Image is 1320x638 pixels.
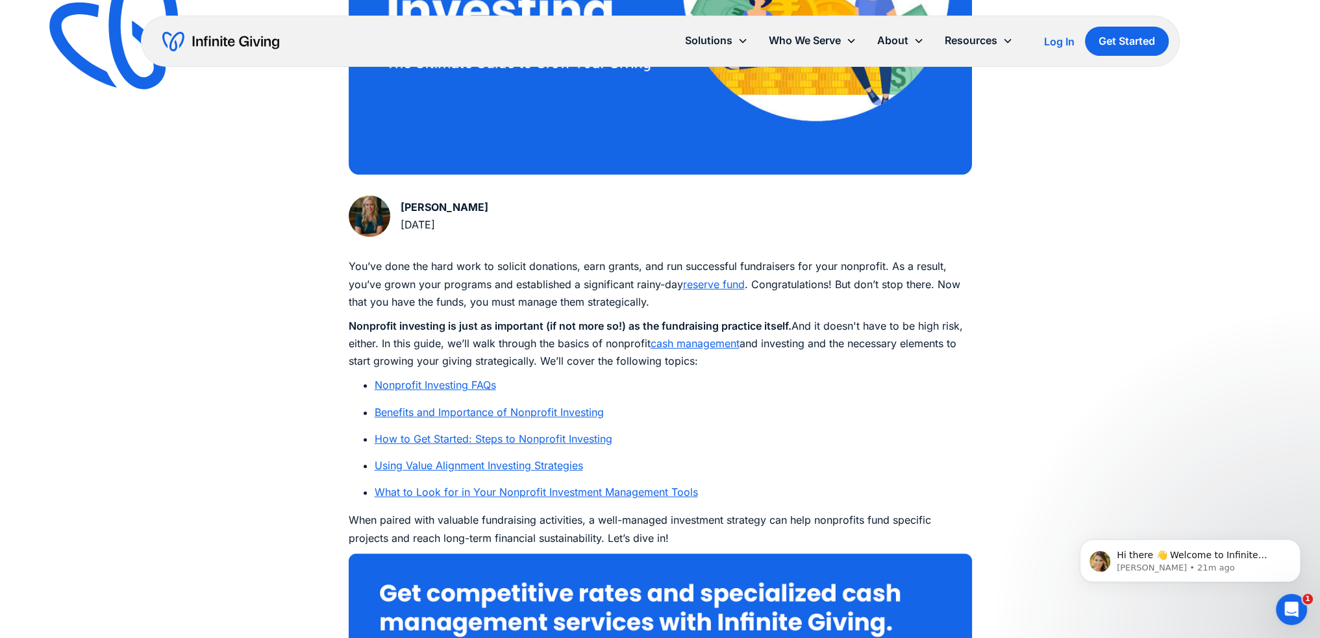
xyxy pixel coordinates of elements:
div: Log In [1044,36,1075,47]
div: About [867,27,934,55]
div: [DATE] [401,216,488,234]
a: How to Get Started: Steps to Nonprofit Investing [375,432,612,445]
a: cash management [651,337,740,350]
div: [PERSON_NAME] [401,199,488,216]
p: And it doesn't have to be high risk, either. In this guide, we’ll walk through the basics of nonp... [349,317,972,371]
strong: Nonprofit investing is just as important (if not more so!) as the fundraising practice itself. [349,319,791,332]
a: Get Started [1085,27,1169,56]
iframe: Intercom notifications message [1060,512,1320,603]
div: About [877,32,908,49]
a: home [162,31,279,52]
div: Resources [934,27,1023,55]
div: Resources [945,32,997,49]
iframe: Intercom live chat [1276,594,1307,625]
a: Benefits and Importance of Nonprofit Investing [375,406,604,419]
a: Log In [1044,34,1075,49]
div: Who We Serve [769,32,841,49]
div: Who We Serve [758,27,867,55]
p: You’ve done the hard work to solicit donations, earn grants, and run successful fundraisers for y... [349,258,972,311]
div: Solutions [675,27,758,55]
a: [PERSON_NAME][DATE] [349,195,488,237]
p: When paired with valuable fundraising activities, a well-managed investment strategy can help non... [349,511,972,546]
span: 1 [1302,594,1313,604]
a: Nonprofit Investing FAQs [375,378,496,391]
a: What to Look for in Your Nonprofit Investment Management Tools [375,485,698,498]
a: reserve fund [683,278,745,291]
a: Using Value Alignment Investing Strategies [375,459,583,472]
div: Solutions [685,32,732,49]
